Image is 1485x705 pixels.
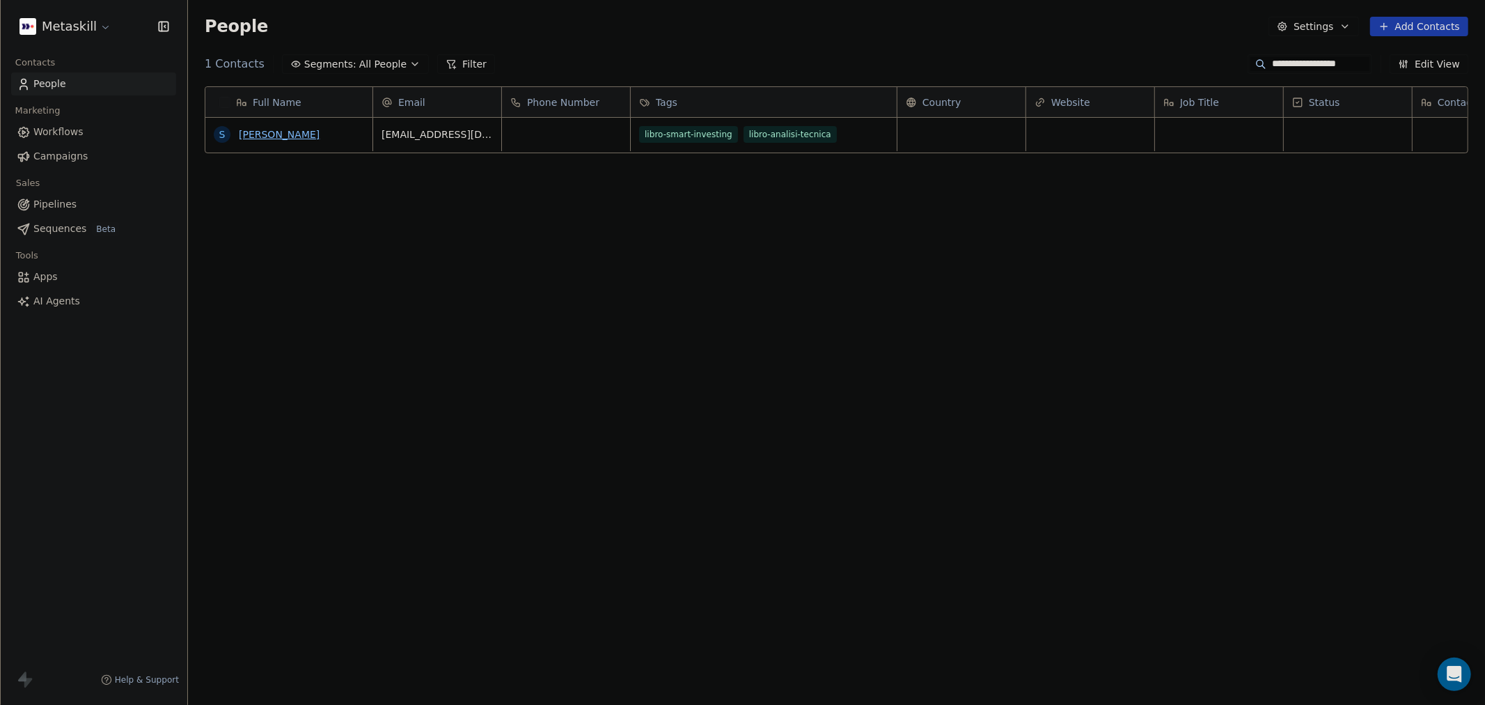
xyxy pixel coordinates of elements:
[1284,87,1412,117] div: Status
[11,193,176,216] a: Pipelines
[19,18,36,35] img: AVATAR%20METASKILL%20-%20Colori%20Positivo.png
[10,245,44,266] span: Tools
[11,265,176,288] a: Apps
[398,95,425,109] span: Email
[10,173,46,194] span: Sales
[1390,54,1468,74] button: Edit View
[33,294,80,309] span: AI Agents
[205,16,268,37] span: People
[527,95,599,109] span: Phone Number
[744,126,837,143] span: libro-analisi-tecnica
[631,87,897,117] div: Tags
[115,674,179,685] span: Help & Support
[1438,658,1471,691] div: Open Intercom Messenger
[11,72,176,95] a: People
[9,52,61,73] span: Contacts
[33,125,84,139] span: Workflows
[205,56,265,72] span: 1 Contacts
[253,95,301,109] span: Full Name
[11,145,176,168] a: Campaigns
[17,15,114,38] button: Metaskill
[101,674,179,685] a: Help & Support
[897,87,1026,117] div: Country
[304,57,356,72] span: Segments:
[33,270,58,284] span: Apps
[1051,95,1090,109] span: Website
[502,87,630,117] div: Phone Number
[382,127,493,141] span: [EMAIL_ADDRESS][DOMAIN_NAME]
[33,197,77,212] span: Pipelines
[656,95,677,109] span: Tags
[9,100,66,121] span: Marketing
[1309,95,1340,109] span: Status
[437,54,495,74] button: Filter
[33,77,66,91] span: People
[42,17,97,36] span: Metaskill
[11,290,176,313] a: AI Agents
[239,129,320,140] a: [PERSON_NAME]
[1155,87,1283,117] div: Job Title
[205,87,372,117] div: Full Name
[359,57,407,72] span: All People
[205,118,373,674] div: grid
[11,217,176,240] a: SequencesBeta
[11,121,176,144] a: Workflows
[33,149,88,164] span: Campaigns
[639,126,738,143] span: libro-smart-investing
[1180,95,1219,109] span: Job Title
[1370,17,1468,36] button: Add Contacts
[1268,17,1358,36] button: Settings
[33,222,86,236] span: Sequences
[92,222,120,236] span: Beta
[373,87,501,117] div: Email
[922,95,961,109] span: Country
[219,127,226,142] div: S
[1026,87,1154,117] div: Website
